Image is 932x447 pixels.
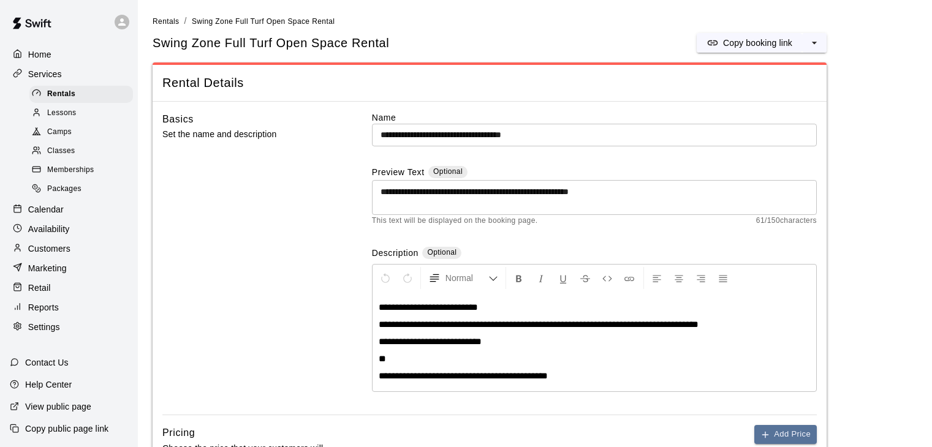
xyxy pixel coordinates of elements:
[10,239,128,258] a: Customers
[28,282,51,294] p: Retail
[184,15,187,28] li: /
[28,242,70,255] p: Customers
[47,126,72,138] span: Camps
[433,167,463,176] span: Optional
[28,48,51,61] p: Home
[10,279,128,297] a: Retail
[713,267,733,289] button: Justify Align
[575,267,596,289] button: Format Strikethrough
[10,200,128,219] a: Calendar
[754,425,817,444] button: Add Price
[47,88,75,100] span: Rentals
[756,215,817,227] span: 61 / 150 characters
[162,425,195,441] h6: Pricing
[723,37,792,49] p: Copy booking link
[691,267,711,289] button: Right Align
[802,33,827,53] button: select merge strategy
[372,215,538,227] span: This text will be displayed on the booking page.
[153,35,389,51] h5: Swing Zone Full Turf Open Space Rental
[10,45,128,64] a: Home
[162,111,194,127] h6: Basics
[10,298,128,317] a: Reports
[47,183,81,195] span: Packages
[423,267,503,289] button: Formatting Options
[28,301,59,314] p: Reports
[28,223,70,235] p: Availability
[29,85,138,103] a: Rentals
[47,164,94,176] span: Memberships
[28,262,67,274] p: Marketing
[47,107,77,119] span: Lessons
[25,356,69,369] p: Contact Us
[646,267,667,289] button: Left Align
[509,267,529,289] button: Format Bold
[153,17,180,26] span: Rentals
[29,86,133,103] div: Rentals
[697,33,802,53] button: Copy booking link
[28,321,60,333] p: Settings
[372,111,817,124] label: Name
[25,423,108,435] p: Copy public page link
[29,162,133,179] div: Memberships
[29,105,133,122] div: Lessons
[29,161,138,180] a: Memberships
[29,181,133,198] div: Packages
[553,267,574,289] button: Format Underline
[427,248,457,257] span: Optional
[28,68,62,80] p: Services
[29,142,138,161] a: Classes
[162,75,817,91] span: Rental Details
[619,267,640,289] button: Insert Link
[372,247,419,261] label: Description
[153,16,180,26] a: Rentals
[29,123,138,142] a: Camps
[445,272,488,284] span: Normal
[29,180,138,199] a: Packages
[697,33,827,53] div: split button
[669,267,689,289] button: Center Align
[25,400,91,413] p: View public page
[531,267,551,289] button: Format Italics
[10,318,128,336] a: Settings
[29,143,133,160] div: Classes
[162,127,333,142] p: Set the name and description
[10,259,128,277] a: Marketing
[375,267,396,289] button: Undo
[47,145,75,157] span: Classes
[28,203,64,216] p: Calendar
[10,220,128,238] a: Availability
[29,103,138,122] a: Lessons
[153,15,917,28] nav: breadcrumb
[192,17,335,26] span: Swing Zone Full Turf Open Space Rental
[29,124,133,141] div: Camps
[597,267,618,289] button: Insert Code
[10,65,128,83] a: Services
[372,166,425,180] label: Preview Text
[397,267,418,289] button: Redo
[25,378,72,391] p: Help Center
